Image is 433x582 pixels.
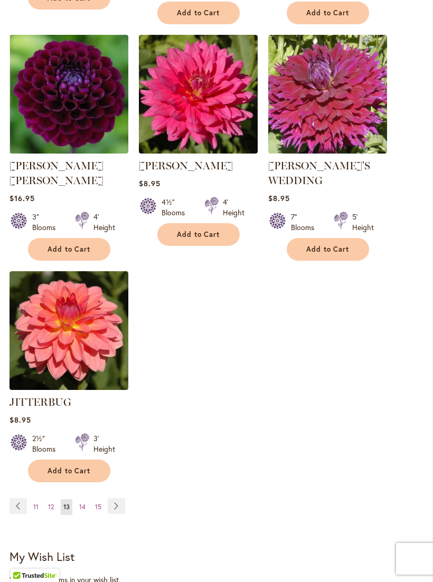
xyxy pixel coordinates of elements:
[306,245,350,254] span: Add to Cart
[162,197,192,218] div: 4½" Blooms
[287,238,369,261] button: Add to Cart
[10,549,74,564] strong: My Wish List
[291,212,321,233] div: 7" Blooms
[268,35,387,154] img: Jennifer's Wedding
[10,415,31,425] span: $8.95
[93,212,115,233] div: 4' Height
[10,159,103,187] a: [PERSON_NAME] [PERSON_NAME]
[10,193,35,203] span: $16.95
[92,499,104,515] a: 15
[268,146,387,156] a: Jennifer's Wedding
[8,545,37,574] iframe: Launch Accessibility Center
[48,503,54,511] span: 12
[63,503,70,511] span: 13
[268,193,290,203] span: $8.95
[10,35,128,154] img: JASON MATTHEW
[31,499,41,515] a: 11
[48,466,91,475] span: Add to Cart
[287,2,369,24] button: Add to Cart
[45,499,57,515] a: 12
[157,223,240,246] button: Add to Cart
[139,178,161,188] span: $8.95
[177,8,220,17] span: Add to Cart
[32,212,62,233] div: 3" Blooms
[48,245,91,254] span: Add to Cart
[157,2,240,24] button: Add to Cart
[10,382,128,392] a: JITTERBUG
[139,159,233,172] a: [PERSON_NAME]
[177,230,220,239] span: Add to Cart
[32,433,62,454] div: 2½" Blooms
[10,146,128,156] a: JASON MATTHEW
[10,396,71,408] a: JITTERBUG
[28,460,110,482] button: Add to Cart
[352,212,374,233] div: 5' Height
[93,433,115,454] div: 3' Height
[306,8,350,17] span: Add to Cart
[139,35,258,154] img: JENNA
[79,503,86,511] span: 14
[95,503,101,511] span: 15
[10,271,128,390] img: JITTERBUG
[28,238,110,261] button: Add to Cart
[223,197,244,218] div: 4' Height
[77,499,88,515] a: 14
[139,146,258,156] a: JENNA
[33,503,39,511] span: 11
[268,159,370,187] a: [PERSON_NAME]'S WEDDING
